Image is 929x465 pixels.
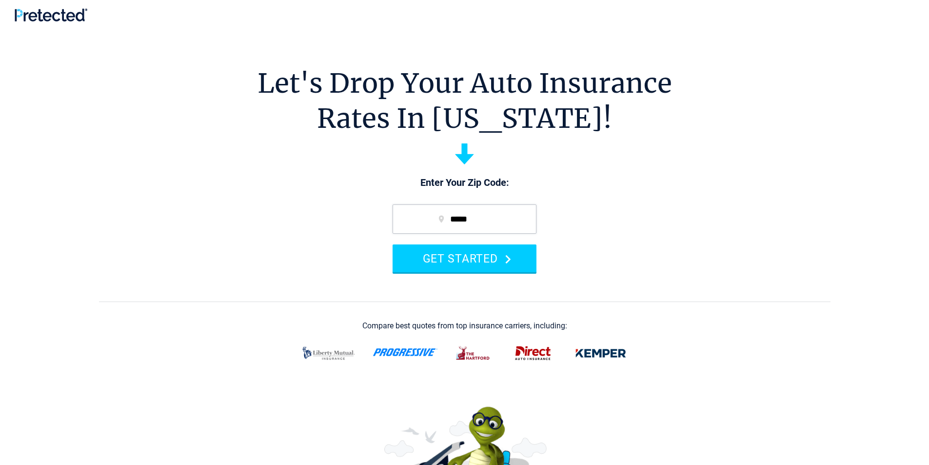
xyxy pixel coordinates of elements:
[569,341,633,366] img: kemper
[509,341,557,366] img: direct
[296,341,361,366] img: liberty
[393,204,536,234] input: zip code
[257,66,672,136] h1: Let's Drop Your Auto Insurance Rates In [US_STATE]!
[362,322,567,330] div: Compare best quotes from top insurance carriers, including:
[383,176,546,190] p: Enter Your Zip Code:
[450,341,497,366] img: thehartford
[373,348,438,356] img: progressive
[393,244,536,272] button: GET STARTED
[15,8,87,21] img: Pretected Logo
